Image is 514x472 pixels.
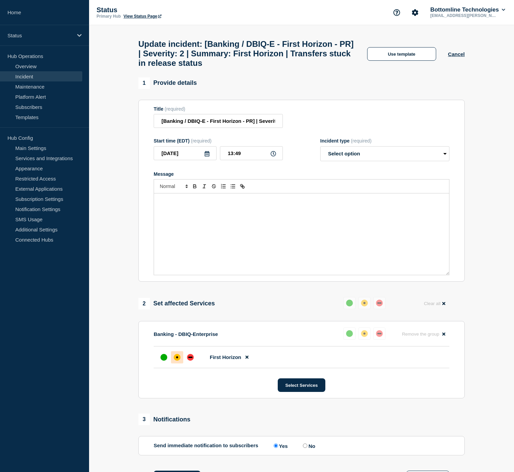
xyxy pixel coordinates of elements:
[209,182,219,190] button: Toggle strikethrough text
[346,330,353,337] div: up
[398,327,449,341] button: Remove the group
[238,182,247,190] button: Toggle link
[358,327,371,340] button: affected
[157,182,190,190] span: Font size
[408,5,422,20] button: Account settings
[160,354,167,361] div: up
[138,298,150,309] span: 2
[191,138,212,144] span: (required)
[358,297,371,309] button: affected
[7,33,73,38] p: Status
[219,182,228,190] button: Toggle ordered list
[303,443,307,448] input: No
[187,354,194,361] div: down
[272,442,288,449] label: Yes
[138,298,215,309] div: Set affected Services
[301,442,315,449] label: No
[376,330,383,337] div: down
[154,171,449,177] div: Message
[320,138,449,144] div: Incident type
[373,297,385,309] button: down
[174,354,181,361] div: affected
[154,146,217,160] input: YYYY-MM-DD
[154,106,283,112] div: Title
[138,39,355,68] h1: Update incident: [Banking / DBIQ-E - First Horizon - PR] | Severity: 2 | Summary: First Horizon |...
[346,300,353,306] div: up
[154,442,449,449] div: Send immediate notification to subscribers
[429,6,507,13] button: Bottomline Technologies
[343,327,356,340] button: up
[97,14,121,19] p: Primary Hub
[228,182,238,190] button: Toggle bulleted list
[367,47,436,61] button: Use template
[361,300,368,306] div: affected
[154,193,449,275] div: Message
[154,331,218,337] p: Banking - DBIQ-Enterprise
[154,442,258,449] p: Send immediate notification to subscribers
[138,414,150,425] span: 3
[138,77,150,89] span: 1
[343,297,356,309] button: up
[274,443,278,448] input: Yes
[138,414,190,425] div: Notifications
[123,14,161,19] a: View Status Page
[138,77,197,89] div: Provide details
[429,13,500,18] p: [EMAIL_ADDRESS][PERSON_NAME][DOMAIN_NAME]
[448,51,465,57] button: Cancel
[97,6,233,14] p: Status
[200,182,209,190] button: Toggle italic text
[278,378,325,392] button: Select Services
[373,327,385,340] button: down
[351,138,372,144] span: (required)
[320,146,449,161] select: Incident type
[376,300,383,306] div: down
[220,146,283,160] input: HH:MM
[165,106,185,112] span: (required)
[420,297,449,310] button: Clear all
[190,182,200,190] button: Toggle bold text
[154,114,283,128] input: Title
[210,354,241,360] span: First Horizon
[154,138,283,144] div: Start time (EDT)
[390,5,404,20] button: Support
[402,332,439,337] span: Remove the group
[361,330,368,337] div: affected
